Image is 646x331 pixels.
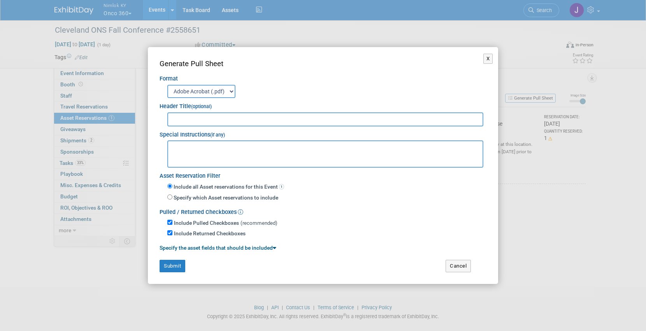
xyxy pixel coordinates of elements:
label: Specify which Asset reservations to include [172,194,278,202]
div: Format [160,69,486,83]
label: Include all Asset reservations for this Event [172,183,284,191]
a: Specify the asset fields that should be included [160,245,276,251]
button: Cancel [446,260,471,272]
label: Include Pulled Checkboxes [174,219,239,227]
button: X [483,54,493,64]
div: Generate Pull Sheet [160,59,486,69]
span: 1 [279,184,284,189]
div: Special Instructions [160,126,486,139]
small: (optional) [191,104,212,109]
div: Asset Reservation Filter [160,168,486,180]
label: Include Returned Checkboxes [174,230,246,238]
span: (recommended) [240,220,277,226]
div: Header Title [160,98,486,111]
button: Submit [160,260,185,272]
div: Pulled / Returned Checkboxes [160,204,486,217]
small: (if any) [210,132,225,138]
